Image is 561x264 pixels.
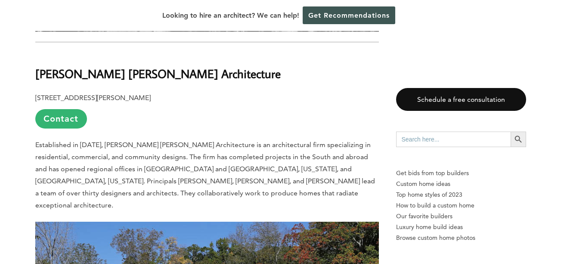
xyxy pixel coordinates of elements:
a: Get Recommendations [303,6,395,24]
a: Our favorite builders [396,211,526,222]
a: How to build a custom home [396,200,526,211]
b: [STREET_ADDRESS][PERSON_NAME] [35,94,151,102]
p: Get bids from top builders [396,168,526,179]
a: Browse custom home photos [396,233,526,243]
b: [PERSON_NAME] [PERSON_NAME] Architecture [35,66,281,81]
a: Custom home ideas [396,179,526,189]
span: Established in [DATE], [PERSON_NAME] [PERSON_NAME] Architecture is an architectural firm speciali... [35,141,375,209]
input: Search here... [396,132,511,147]
a: Schedule a free consultation [396,88,526,111]
a: Contact [35,109,87,129]
a: Luxury home build ideas [396,222,526,233]
svg: Search [514,135,523,144]
a: Top home styles of 2023 [396,189,526,200]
